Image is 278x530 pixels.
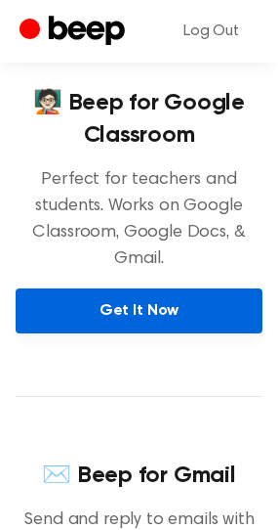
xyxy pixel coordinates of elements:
[16,288,262,333] a: Get It Now
[20,13,130,51] a: Beep
[16,460,262,492] h4: ✉️ Beep for Gmail
[16,87,262,152] h4: 🧑🏻‍🏫 Beep for Google Classroom
[16,167,262,273] p: Perfect for teachers and students. Works on Google Classroom, Google Docs, & Gmail.
[164,8,258,55] a: Log Out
